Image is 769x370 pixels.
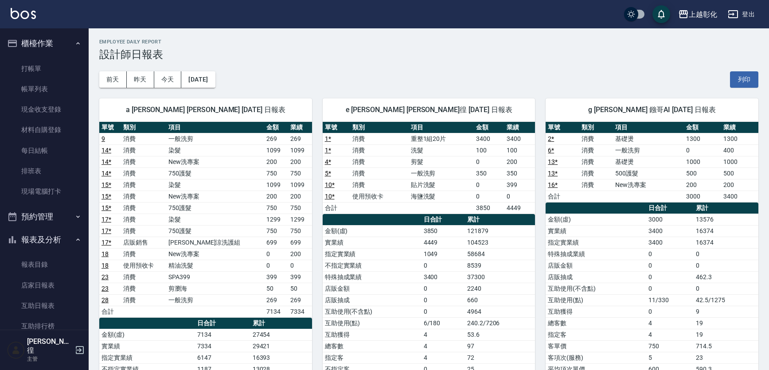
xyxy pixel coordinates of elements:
[121,191,166,202] td: 消費
[121,202,166,214] td: 消費
[724,6,758,23] button: 登出
[613,133,684,144] td: 基礎燙
[166,191,264,202] td: New洗專案
[288,133,312,144] td: 269
[546,317,646,329] td: 總客數
[465,271,535,283] td: 37300
[694,317,758,329] td: 19
[694,248,758,260] td: 0
[99,122,121,133] th: 單號
[101,273,109,280] a: 23
[323,122,350,133] th: 單號
[474,156,504,167] td: 0
[121,271,166,283] td: 消費
[465,248,535,260] td: 58684
[465,294,535,306] td: 660
[4,254,85,275] a: 報表目錄
[323,248,422,260] td: 指定實業績
[323,260,422,271] td: 不指定實業績
[99,340,195,352] td: 實業績
[684,144,721,156] td: 0
[546,214,646,225] td: 金額(虛)
[689,9,717,20] div: 上越彰化
[646,329,694,340] td: 4
[4,296,85,316] a: 互助日報表
[121,248,166,260] td: 消費
[264,283,288,294] td: 50
[350,144,408,156] td: 消費
[579,156,613,167] td: 消費
[646,260,694,271] td: 0
[694,214,758,225] td: 13576
[323,340,422,352] td: 總客數
[323,202,350,214] td: 合計
[694,260,758,271] td: 0
[504,191,535,202] td: 0
[474,167,504,179] td: 350
[504,202,535,214] td: 4449
[613,156,684,167] td: 基礎燙
[465,352,535,363] td: 72
[264,214,288,225] td: 1299
[127,71,154,88] button: 昨天
[166,237,264,248] td: [PERSON_NAME]涼洗護組
[166,156,264,167] td: New洗專案
[546,340,646,352] td: 客單價
[422,329,465,340] td: 4
[101,285,109,292] a: 23
[646,214,694,225] td: 3000
[154,71,182,88] button: 今天
[422,214,465,226] th: 日合計
[546,248,646,260] td: 特殊抽成業績
[684,179,721,191] td: 200
[288,306,312,317] td: 7334
[694,352,758,363] td: 23
[264,122,288,133] th: 金額
[250,318,312,329] th: 累計
[546,122,579,133] th: 單號
[694,329,758,340] td: 19
[323,271,422,283] td: 特殊抽成業績
[465,317,535,329] td: 240.2/7206
[264,225,288,237] td: 750
[250,329,312,340] td: 27454
[694,225,758,237] td: 16374
[323,294,422,306] td: 店販抽成
[409,179,474,191] td: 貼片洗髮
[288,179,312,191] td: 1099
[579,144,613,156] td: 消費
[474,122,504,133] th: 金額
[721,191,758,202] td: 3400
[288,167,312,179] td: 750
[264,133,288,144] td: 269
[504,133,535,144] td: 3400
[579,167,613,179] td: 消費
[646,248,694,260] td: 0
[646,317,694,329] td: 4
[250,352,312,363] td: 16393
[422,317,465,329] td: 6/180
[546,237,646,248] td: 指定實業績
[288,225,312,237] td: 750
[4,32,85,55] button: 櫃檯作業
[166,248,264,260] td: New洗專案
[465,237,535,248] td: 104523
[264,202,288,214] td: 750
[288,248,312,260] td: 200
[264,260,288,271] td: 0
[646,271,694,283] td: 0
[121,225,166,237] td: 消費
[288,283,312,294] td: 50
[27,355,72,363] p: 主管
[694,203,758,214] th: 累計
[546,352,646,363] td: 客項次(服務)
[264,144,288,156] td: 1099
[323,306,422,317] td: 互助使用(不含點)
[684,167,721,179] td: 500
[323,283,422,294] td: 店販金額
[646,203,694,214] th: 日合計
[121,133,166,144] td: 消費
[694,237,758,248] td: 16374
[694,283,758,294] td: 0
[264,179,288,191] td: 1099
